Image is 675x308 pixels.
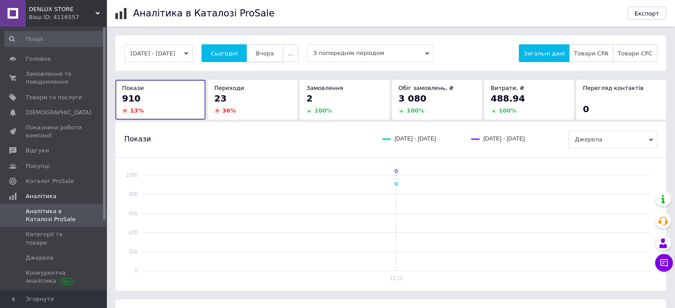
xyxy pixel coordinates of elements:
[26,94,82,101] span: Товари та послуги
[613,44,657,62] button: Товари CPC
[628,7,667,20] button: Експорт
[288,50,293,57] span: ...
[122,93,141,104] span: 910
[635,10,659,17] span: Експорт
[214,93,227,104] span: 23
[214,85,244,91] span: Переходи
[26,55,51,63] span: Головна
[29,13,107,21] div: Ваш ID: 4116557
[618,50,652,57] span: Товари CPC
[26,70,82,86] span: Замовлення та повідомлення
[491,85,525,91] span: Витрати, ₴
[583,85,643,91] span: Перегляд контактів
[519,44,569,62] button: Загальні дані
[26,269,82,285] span: Конкурентна аналітика
[390,275,403,281] text: 12.10
[26,207,82,223] span: Аналітика в Каталозі ProSale
[26,192,56,200] span: Аналітика
[306,93,312,104] span: 2
[574,50,608,57] span: Товари CPA
[222,107,236,114] span: 36 %
[129,211,138,217] text: 600
[129,249,138,255] text: 200
[314,107,332,114] span: 100 %
[569,44,613,62] button: Товари CPA
[283,44,298,62] button: ...
[306,85,343,91] span: Замовлення
[26,230,82,246] span: Категорії та товари
[134,268,138,274] text: 0
[655,254,673,272] button: Чат з покупцем
[399,85,454,91] span: Обіг замовлень, ₴
[124,134,151,144] span: Покази
[129,191,138,197] text: 800
[201,44,247,62] button: Сьогодні
[407,107,424,114] span: 100 %
[26,254,53,262] span: Джерела
[583,104,589,114] span: 0
[26,147,49,155] span: Відгуки
[26,124,82,140] span: Показники роботи компанії
[122,85,144,91] span: Покази
[133,8,274,19] h1: Аналітика в Каталозі ProSale
[491,93,525,104] span: 488.94
[4,31,105,47] input: Пошук
[524,50,564,57] span: Загальні дані
[246,44,283,62] button: Вчора
[130,107,144,114] span: 13 %
[568,131,657,148] span: Джерела
[26,162,50,170] span: Покупці
[499,107,517,114] span: 100 %
[126,172,138,178] text: 1000
[129,230,138,236] text: 400
[399,93,426,104] span: 3 080
[29,5,95,13] span: DENLUX STORE
[26,109,91,117] span: [DEMOGRAPHIC_DATA]
[307,44,434,62] span: З попереднім періодом
[26,177,74,185] span: Каталог ProSale
[256,50,274,57] span: Вчора
[124,44,193,62] button: [DATE] - [DATE]
[211,50,238,57] span: Сьогодні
